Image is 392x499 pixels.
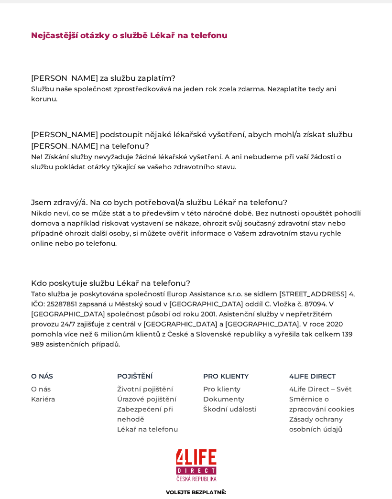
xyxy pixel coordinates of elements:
[31,278,361,290] h4: Kdo poskytuje službu Lékař na telefonu?
[117,385,173,394] a: Životní pojištění
[31,130,361,152] h4: [PERSON_NAME] podstoupit nějaké lékařské vyšetření, abych mohl/a získat službu [PERSON_NAME] na t...
[117,425,178,434] a: Lékař na telefonu
[176,446,217,485] img: 4Life Direct Česká republika logo
[31,85,361,105] p: Službu naše společnost zprostředkovává na jeden rok zcela zdarma. Nezaplatíte tedy ani korunu.
[31,31,228,41] strong: Nejčastější otázky o službě Lékař na telefonu
[31,197,361,209] h4: Jsem zdravý/á. Na co bych potřeboval/a službu Lékař na telefonu?
[203,373,275,381] h5: Pro Klienty
[203,405,257,414] a: Škodní události
[31,373,103,381] h5: O nás
[31,152,361,173] p: Ne! Získání služby nevyžaduje žádné lékařské vyšetření. A ani nebudeme při vaší žádosti o službu ...
[31,73,361,85] h4: [PERSON_NAME] za službu zaplatím?
[117,373,189,381] h5: Pojištění
[203,385,240,394] a: Pro klienty
[289,385,352,394] a: 4Life Direct – Svět
[31,395,55,404] a: Kariéra
[31,209,361,249] p: Nikdo neví, co se může stát a to především v této náročné době. Bez nutnosti opouštět pohodlí dom...
[289,373,361,381] h5: 4LIFE DIRECT
[203,395,244,404] a: Dokumenty
[289,395,354,414] a: Směrnice o zpracování cookies
[117,405,173,424] a: Zabezpečení při nehodě
[31,489,361,497] div: VOLEJTE BEZPLATNĚ:
[289,415,343,434] a: Zásady ochrany osobních údajů
[31,385,51,394] a: O nás
[31,290,361,350] p: Tato služba je poskytována společností Europ Assistance s.r.o. se sídlem [STREET_ADDRESS] 4, IČO:...
[117,395,176,404] a: Úrazové pojištění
